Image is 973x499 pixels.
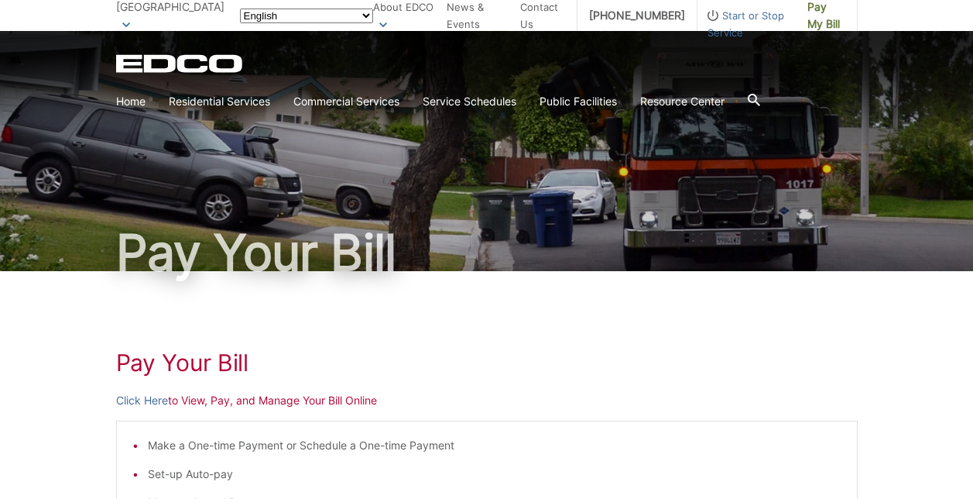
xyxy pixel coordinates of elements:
a: Click Here [116,392,168,409]
a: Home [116,93,146,110]
p: to View, Pay, and Manage Your Bill Online [116,392,858,409]
h1: Pay Your Bill [116,349,858,377]
a: Residential Services [169,93,270,110]
li: Set-up Auto-pay [148,466,841,483]
li: Make a One-time Payment or Schedule a One-time Payment [148,437,841,454]
a: Commercial Services [293,93,399,110]
a: Resource Center [640,93,725,110]
select: Select a language [240,9,373,23]
a: EDCD logo. Return to the homepage. [116,54,245,73]
a: Public Facilities [540,93,617,110]
a: Service Schedules [423,93,516,110]
h1: Pay Your Bill [116,228,858,277]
